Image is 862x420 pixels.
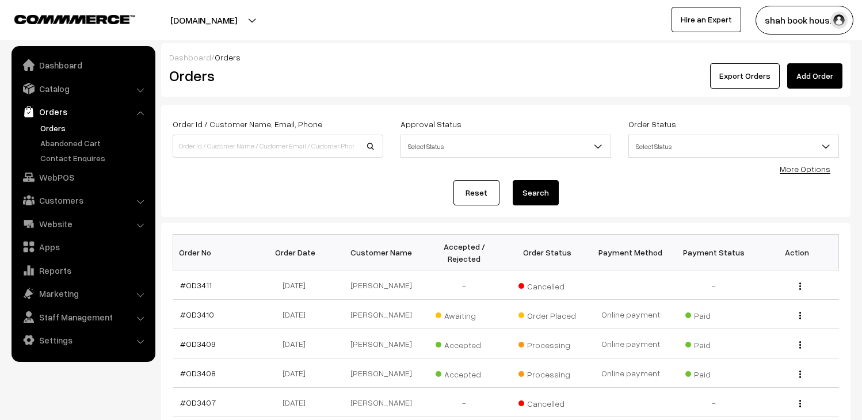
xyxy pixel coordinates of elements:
[169,67,382,85] h2: Orders
[589,235,673,270] th: Payment Method
[37,137,151,149] a: Abandoned Cart
[14,213,151,234] a: Website
[14,12,115,25] a: COMMMERCE
[518,277,576,292] span: Cancelled
[256,329,340,358] td: [DATE]
[830,12,848,29] img: user
[799,400,801,407] img: Menu
[518,336,576,351] span: Processing
[422,235,506,270] th: Accepted / Rejected
[436,307,493,322] span: Awaiting
[513,180,559,205] button: Search
[453,180,499,205] a: Reset
[589,329,673,358] td: Online payment
[14,307,151,327] a: Staff Management
[628,135,839,158] span: Select Status
[422,270,506,300] td: -
[685,336,743,351] span: Paid
[401,136,611,156] span: Select Status
[401,135,611,158] span: Select Status
[340,329,423,358] td: [PERSON_NAME]
[685,307,743,322] span: Paid
[14,101,151,122] a: Orders
[672,270,756,300] td: -
[672,235,756,270] th: Payment Status
[130,6,277,35] button: [DOMAIN_NAME]
[799,312,801,319] img: Menu
[340,388,423,417] td: [PERSON_NAME]
[518,395,576,410] span: Cancelled
[180,310,214,319] a: #OD3410
[256,388,340,417] td: [DATE]
[14,55,151,75] a: Dashboard
[14,15,135,24] img: COMMMERCE
[436,365,493,380] span: Accepted
[340,270,423,300] td: [PERSON_NAME]
[215,52,241,62] span: Orders
[14,283,151,304] a: Marketing
[787,63,842,89] a: Add Order
[628,118,676,130] label: Order Status
[422,388,506,417] td: -
[589,300,673,329] td: Online payment
[436,336,493,351] span: Accepted
[401,118,461,130] label: Approval Status
[256,235,340,270] th: Order Date
[340,300,423,329] td: [PERSON_NAME]
[14,78,151,99] a: Catalog
[173,235,257,270] th: Order No
[14,260,151,281] a: Reports
[340,358,423,388] td: [PERSON_NAME]
[799,282,801,290] img: Menu
[14,236,151,257] a: Apps
[14,330,151,350] a: Settings
[780,164,830,174] a: More Options
[180,398,216,407] a: #OD3407
[180,280,212,290] a: #OD3411
[256,358,340,388] td: [DATE]
[685,365,743,380] span: Paid
[173,118,322,130] label: Order Id / Customer Name, Email, Phone
[180,339,216,349] a: #OD3409
[37,152,151,164] a: Contact Enquires
[340,235,423,270] th: Customer Name
[506,235,589,270] th: Order Status
[756,235,839,270] th: Action
[169,51,842,63] div: /
[173,135,383,158] input: Order Id / Customer Name / Customer Email / Customer Phone
[180,368,216,378] a: #OD3408
[518,365,576,380] span: Processing
[518,307,576,322] span: Order Placed
[169,52,211,62] a: Dashboard
[629,136,838,156] span: Select Status
[14,190,151,211] a: Customers
[14,167,151,188] a: WebPOS
[710,63,780,89] button: Export Orders
[37,122,151,134] a: Orders
[799,341,801,349] img: Menu
[256,300,340,329] td: [DATE]
[672,7,741,32] a: Hire an Expert
[799,371,801,378] img: Menu
[256,270,340,300] td: [DATE]
[756,6,853,35] button: shah book hous…
[672,388,756,417] td: -
[589,358,673,388] td: Online payment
